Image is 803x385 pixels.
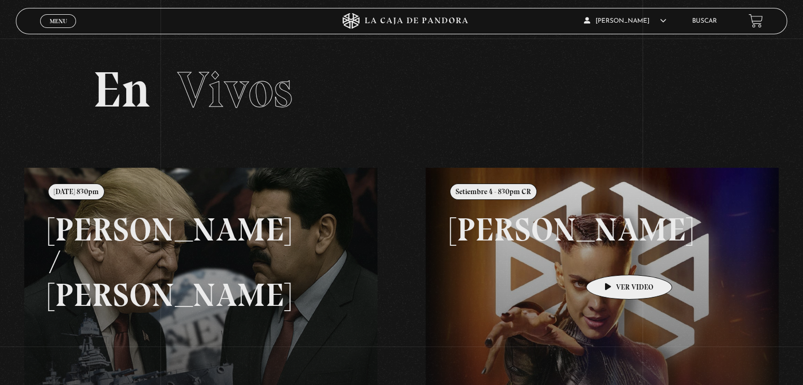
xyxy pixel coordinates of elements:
span: Vivos [177,60,292,120]
span: [PERSON_NAME] [584,18,666,24]
a: Buscar [692,18,717,24]
h2: En [93,65,710,115]
span: Cerrar [46,26,71,34]
span: Menu [50,18,67,24]
a: View your shopping cart [749,14,763,28]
